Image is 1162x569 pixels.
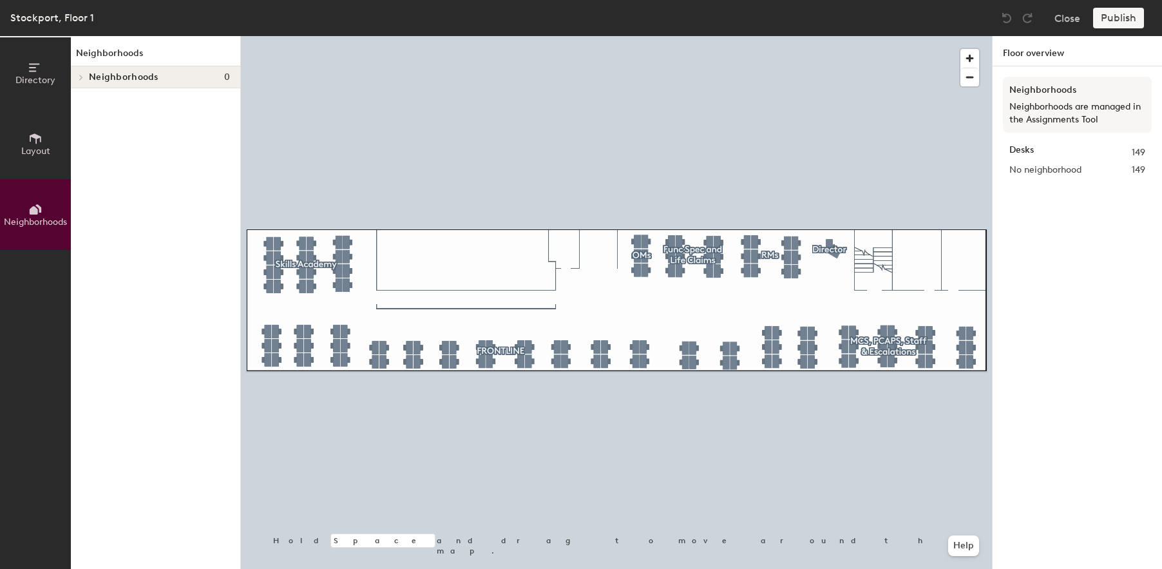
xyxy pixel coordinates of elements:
img: Undo [1000,12,1013,24]
span: Directory [15,75,55,86]
h1: Neighborhoods [71,46,240,66]
strong: Desks [1009,146,1034,160]
span: No neighborhood [1009,163,1081,177]
span: 149 [1132,163,1145,177]
p: Neighborhoods are managed in the Assignments Tool [1009,101,1145,126]
img: Redo [1021,12,1034,24]
span: Neighborhoods [89,72,158,82]
button: Help [948,535,979,556]
button: Close [1054,8,1080,28]
span: Layout [21,146,50,157]
span: 149 [1132,146,1145,160]
h1: Floor overview [993,36,1162,66]
span: Neighborhoods [4,217,67,227]
span: 0 [224,72,230,82]
h3: Neighborhoods [1009,83,1145,97]
div: Stockport, Floor 1 [10,10,94,26]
